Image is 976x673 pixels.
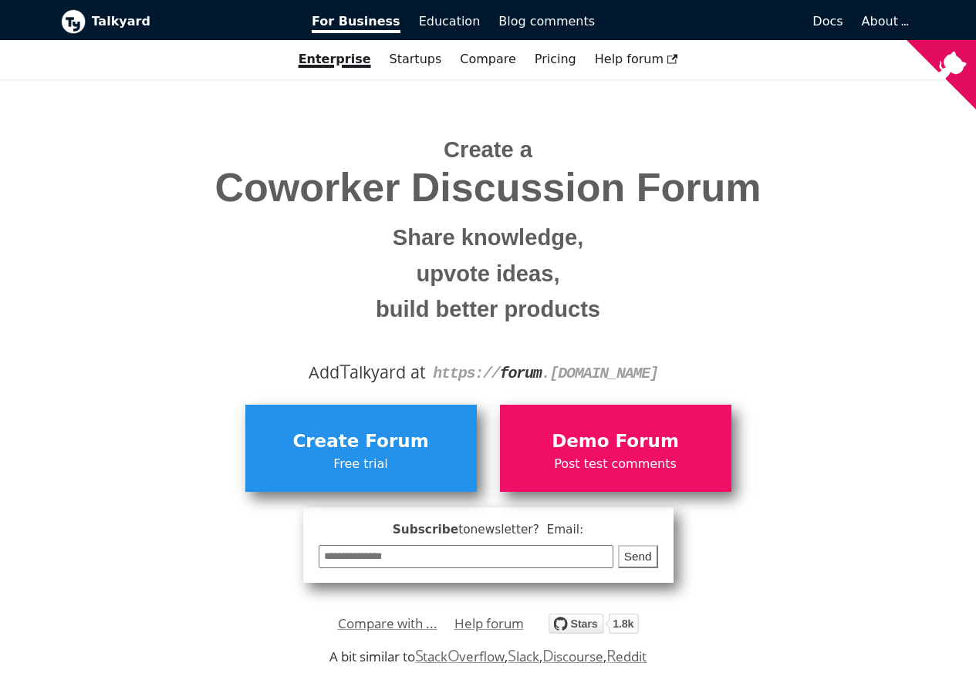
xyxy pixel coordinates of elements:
strong: forum [500,365,542,382]
img: talkyard.svg [549,614,639,634]
span: Education [419,14,481,29]
small: build better products [73,291,904,328]
span: Coworker Discussion Forum [73,166,904,210]
a: StackOverflow [415,648,505,665]
a: Discourse [542,648,603,665]
a: Help forum [454,612,524,635]
a: Blog comments [489,8,604,35]
a: Create ForumFree trial [245,405,477,491]
a: Demo ForumPost test comments [500,405,731,491]
a: About [862,14,907,29]
a: Help forum [586,46,687,72]
span: D [542,644,554,666]
span: Post test comments [508,454,724,474]
a: Reddit [606,648,647,665]
span: Docs [812,14,843,29]
a: Pricing [525,46,586,72]
b: Talkyard [92,12,291,32]
a: Education [410,8,490,35]
button: Send [618,545,658,569]
span: to newsletter ? Email: [458,523,583,537]
span: O [447,644,460,666]
small: Share knowledge, [73,220,904,256]
small: upvote ideas, [73,256,904,292]
span: Help forum [595,52,678,66]
span: R [606,644,616,666]
a: Talkyard logoTalkyard [61,9,291,34]
span: T [339,357,350,385]
code: https:// . [DOMAIN_NAME] [433,365,658,382]
span: Free trial [253,454,469,474]
span: S [415,644,424,666]
span: Create Forum [253,427,469,456]
img: Talkyard logo [61,9,86,34]
span: Create a [444,137,532,162]
span: Blog comments [498,14,595,29]
a: Compare [460,52,516,66]
a: Enterprise [289,46,380,72]
a: Slack [508,648,539,665]
a: Startups [380,46,451,72]
a: For Business [302,8,410,35]
div: Add alkyard at [73,359,904,385]
span: Demo Forum [508,427,724,456]
a: Docs [604,8,853,35]
span: Subscribe [319,520,658,540]
span: For Business [312,14,400,33]
span: S [508,644,516,666]
a: Star debiki/talkyard on GitHub [549,616,639,638]
a: Compare with ... [338,612,437,635]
